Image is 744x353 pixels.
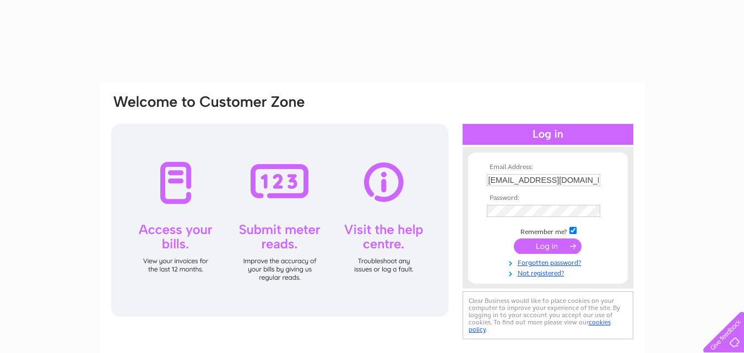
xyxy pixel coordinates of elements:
th: Email Address: [484,164,612,171]
div: Clear Business would like to place cookies on your computer to improve your experience of the sit... [463,291,633,339]
a: Not registered? [487,267,612,278]
td: Remember me? [484,225,612,236]
a: cookies policy [469,318,611,333]
a: Forgotten password? [487,257,612,267]
input: Submit [514,238,582,254]
th: Password: [484,194,612,202]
